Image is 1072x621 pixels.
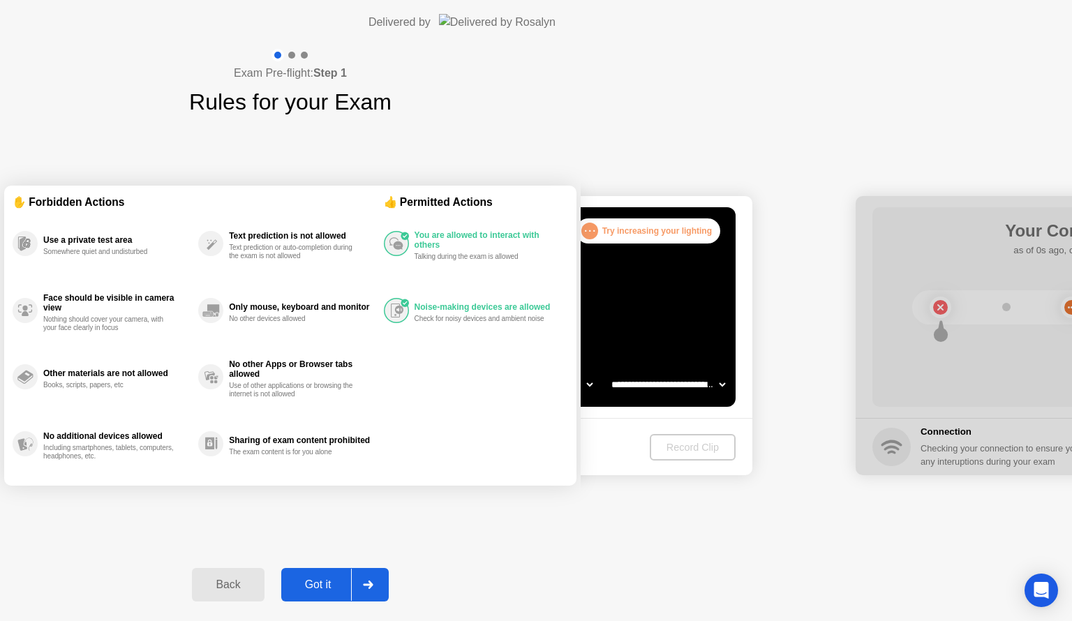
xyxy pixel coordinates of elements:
[439,14,556,30] img: Delivered by Rosalyn
[229,231,376,241] div: Text prediction is not allowed
[229,302,376,312] div: Only mouse, keyboard and monitor
[229,244,361,260] div: Text prediction or auto-completion during the exam is not allowed
[229,359,376,379] div: No other Apps or Browser tabs allowed
[43,381,175,389] div: Books, scripts, papers, etc
[43,315,175,332] div: Nothing should cover your camera, with your face clearly in focus
[13,194,384,210] div: ✋ Forbidden Actions
[281,568,389,601] button: Got it
[415,302,561,312] div: Noise-making devices are allowed
[1025,574,1058,607] div: Open Intercom Messenger
[192,568,264,601] button: Back
[229,435,376,445] div: Sharing of exam content prohibited
[229,315,361,323] div: No other devices allowed
[43,293,191,313] div: Face should be visible in camera view
[576,218,720,244] div: Try increasing your lighting
[196,578,260,591] div: Back
[189,85,392,119] h1: Rules for your Exam
[415,230,561,250] div: You are allowed to interact with others
[609,371,728,398] select: Available microphones
[285,578,351,591] div: Got it
[43,235,191,245] div: Use a private test area
[313,67,347,79] b: Step 1
[655,442,730,453] div: Record Clip
[43,444,175,461] div: Including smartphones, tablets, computers, headphones, etc.
[43,368,191,378] div: Other materials are not allowed
[43,431,191,441] div: No additional devices allowed
[581,223,598,239] div: . . .
[384,194,568,210] div: 👍 Permitted Actions
[415,315,546,323] div: Check for noisy devices and ambient noise
[650,434,736,461] button: Record Clip
[43,248,175,256] div: Somewhere quiet and undisturbed
[234,65,347,82] h4: Exam Pre-flight:
[415,253,546,261] div: Talking during the exam is allowed
[229,382,361,398] div: Use of other applications or browsing the internet is not allowed
[368,14,431,31] div: Delivered by
[229,448,361,456] div: The exam content is for you alone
